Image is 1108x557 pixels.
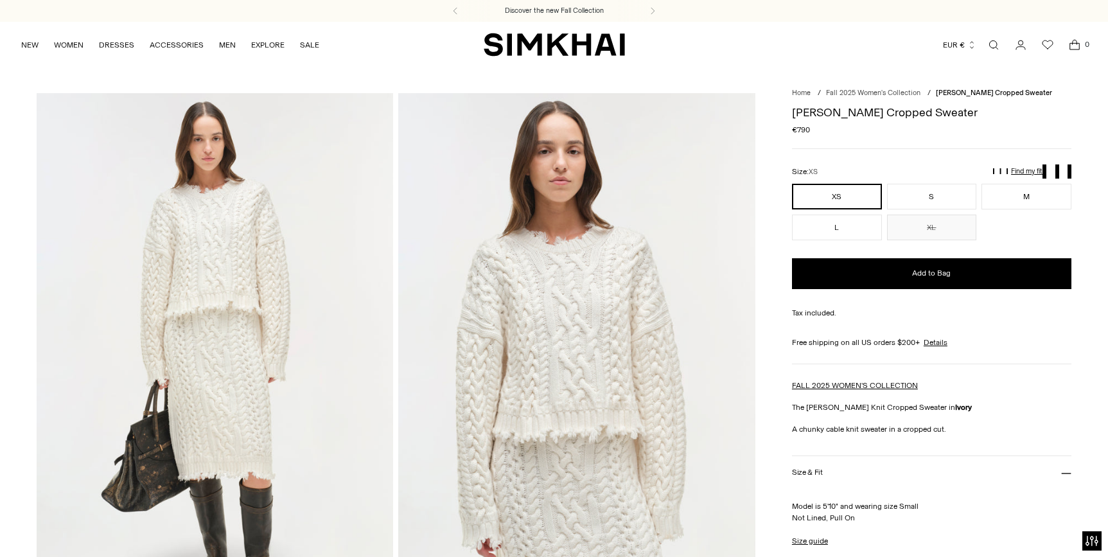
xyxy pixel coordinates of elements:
[943,31,976,59] button: EUR €
[792,468,823,477] h3: Size & Fit
[981,184,1071,209] button: M
[505,6,604,16] a: Discover the new Fall Collection
[912,268,951,279] span: Add to Bag
[809,168,818,176] span: XS
[826,89,920,97] a: Fall 2025 Women's Collection
[981,32,1007,58] a: Open search modal
[21,31,39,59] a: NEW
[887,215,977,240] button: XL
[219,31,236,59] a: MEN
[792,402,1071,413] p: The [PERSON_NAME] Knit Cropped Sweater in
[54,31,84,59] a: WOMEN
[792,184,882,209] button: XS
[792,88,1071,99] nav: breadcrumbs
[1062,32,1087,58] a: Open cart modal
[150,31,204,59] a: ACCESSORIES
[1081,39,1093,50] span: 0
[792,89,811,97] a: Home
[792,456,1071,489] button: Size & Fit
[924,337,947,348] a: Details
[955,403,972,412] strong: Ivory
[936,89,1052,97] span: [PERSON_NAME] Cropped Sweater
[887,184,977,209] button: S
[792,535,828,547] a: Size guide
[99,31,134,59] a: DRESSES
[792,215,882,240] button: L
[792,107,1071,118] h1: [PERSON_NAME] Cropped Sweater
[484,32,625,57] a: SIMKHAI
[792,166,818,178] label: Size:
[792,423,1071,435] p: A chunky cable knit sweater in a cropped cut.
[928,88,931,99] div: /
[300,31,319,59] a: SALE
[818,88,821,99] div: /
[1008,32,1033,58] a: Go to the account page
[251,31,285,59] a: EXPLORE
[792,489,1071,524] p: Model is 5'10" and wearing size Small Not Lined, Pull On
[1035,32,1060,58] a: Wishlist
[792,381,918,390] a: FALL 2025 WOMEN'S COLLECTION
[792,258,1071,289] button: Add to Bag
[792,307,1071,319] div: Tax included.
[792,124,810,136] span: €790
[792,337,1071,348] div: Free shipping on all US orders $200+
